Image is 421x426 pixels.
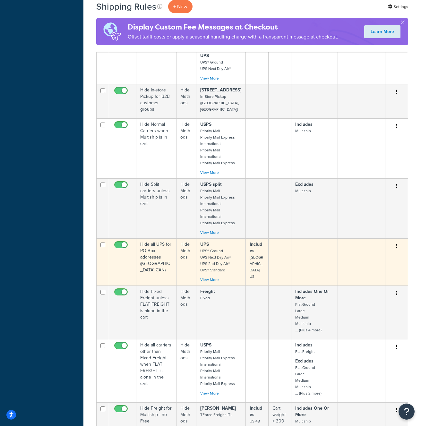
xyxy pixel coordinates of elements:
[200,412,232,418] small: TForce Freight LTL
[200,390,219,396] a: View More
[295,418,311,424] small: Multiship
[136,339,176,402] td: Hide all carriers other than Fixed Freight when FLAT FREIGHT is alone in the cart
[295,365,322,396] small: Flat Ground Large Medium Multiship ... (Plus 2 more)
[250,418,260,424] small: US 48
[176,238,196,285] td: Hide Methods
[399,404,415,420] button: Open Resource Center
[200,288,215,295] strong: Freight
[128,32,338,41] p: Offset tariff costs or apply a seasonal handling charge with a transparent message at checkout.
[136,238,176,285] td: Hide all UPS for PO Box addresses ([GEOGRAPHIC_DATA] CAN)
[136,84,176,118] td: Hide In-store Pickup for B2B customer groups
[200,128,235,166] small: Priority Mail Priority Mail Express International Priority Mail International Priority Mail Express
[295,405,329,418] strong: Includes One Or More
[388,2,408,11] a: Settings
[295,302,322,333] small: Flat Ground Large Medium Multiship ... (Plus 4 more)
[128,22,338,32] h4: Display Custom Fee Messages at Checkout
[295,342,313,348] strong: Includes
[200,241,209,248] strong: UPS
[200,121,211,128] strong: USPS
[200,75,219,81] a: View More
[295,349,314,354] small: Flat Freight
[200,52,209,59] strong: UPS
[200,188,235,226] small: Priority Mail Priority Mail Express International Priority Mail International Priority Mail Express
[250,254,263,279] small: [GEOGRAPHIC_DATA] US
[295,288,329,301] strong: Includes One Or More
[295,121,313,128] strong: Includes
[200,181,222,188] strong: USPS split
[200,59,231,72] small: UPS® Ground UPS Next Day Air®
[176,118,196,178] td: Hide Methods
[250,241,262,254] strong: Includes
[200,94,239,112] small: In-Store Pickup ([GEOGRAPHIC_DATA], [GEOGRAPHIC_DATA])
[176,285,196,339] td: Hide Methods
[200,405,236,412] strong: [PERSON_NAME]
[96,18,128,45] img: duties-banner-06bc72dcb5fe05cb3f9472aba00be2ae8eb53ab6f0d8bb03d382ba314ac3c341.png
[200,277,219,283] a: View More
[200,230,219,235] a: View More
[200,349,235,387] small: Priority Mail Priority Mail Express International Priority Mail International Priority Mail Express
[176,84,196,118] td: Hide Methods
[200,342,211,348] strong: USPS
[364,25,400,38] a: Learn More
[136,118,176,178] td: Hide Normal Carriers when Multiship is in cart
[250,405,262,418] strong: Includes
[200,248,231,273] small: UPS® Ground UPS Next Day Air® UPS 2nd Day Air® UPS® Standard
[200,87,241,93] strong: [STREET_ADDRESS]
[176,339,196,402] td: Hide Methods
[295,181,314,188] strong: Excludes
[136,178,176,238] td: Hide Split carriers unless Multiship is in cart
[96,0,156,13] h1: Shipping Rules
[200,295,210,301] small: Fixed
[136,285,176,339] td: Hide Fixed Freight unless FLAT FREIGHT is alone in the cart
[295,188,311,194] small: Multiship
[200,170,219,175] a: View More
[295,128,311,134] small: Multiship
[295,358,314,364] strong: Excludes
[176,178,196,238] td: Hide Methods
